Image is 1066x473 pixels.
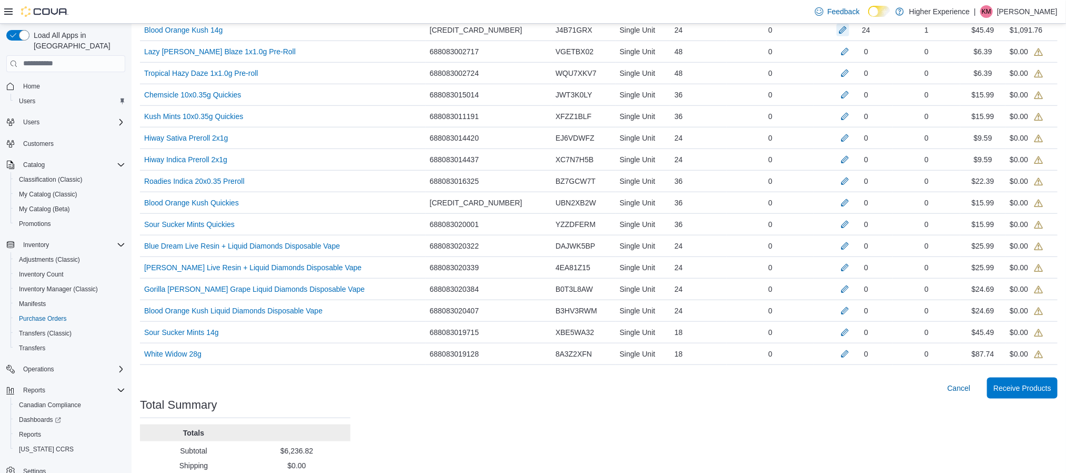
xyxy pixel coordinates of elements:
[670,19,727,41] div: 24
[1010,110,1043,123] div: $0.00
[616,257,670,278] div: Single Unit
[2,238,129,252] button: Inventory
[893,322,960,343] div: 0
[670,235,727,257] div: 24
[11,282,129,297] button: Inventory Manager (Classic)
[430,45,479,58] span: 688083002717
[15,283,125,295] span: Inventory Manager (Classic)
[11,252,129,267] button: Adjustments (Classic)
[23,118,39,126] span: Users
[11,326,129,341] button: Transfers (Classic)
[556,283,593,295] span: B0T3L8AW
[868,6,890,17] input: Dark Mode
[2,383,129,398] button: Reports
[893,149,960,170] div: 0
[15,218,125,230] span: Promotions
[982,5,991,18] span: KM
[960,106,1005,127] div: $15.99
[15,203,125,215] span: My Catalog (Beta)
[430,24,522,36] span: [CREDIT_CARD_NUMBER]
[430,88,479,101] span: 688083015014
[960,149,1005,170] div: $9.59
[556,24,592,36] span: J4B71GRX
[556,218,596,231] span: YZZDFERM
[960,322,1005,343] div: $45.49
[893,343,960,364] div: 0
[893,19,960,41] div: 1
[144,348,202,360] a: White Widow 28g
[1010,175,1043,188] div: $0.00
[430,240,479,252] span: 688083020322
[144,45,296,58] a: Lazy [PERSON_NAME] Blaze 1x1.0g Pre-Roll
[11,267,129,282] button: Inventory Count
[893,84,960,105] div: 0
[19,80,44,93] a: Home
[864,175,868,188] div: 0
[1010,261,1043,274] div: $0.00
[960,192,1005,213] div: $15.99
[727,171,814,192] div: 0
[828,6,860,17] span: Feedback
[430,196,522,209] span: [CREDIT_CARD_NUMBER]
[616,171,670,192] div: Single Unit
[11,187,129,202] button: My Catalog (Classic)
[1010,153,1043,166] div: $0.00
[556,110,591,123] span: XFZZ1BLF
[864,196,868,209] div: 0
[430,110,479,123] span: 688083011191
[23,140,54,148] span: Customers
[11,94,129,109] button: Users
[19,344,45,352] span: Transfers
[11,297,129,311] button: Manifests
[864,67,868,80] div: 0
[960,84,1005,105] div: $15.99
[960,63,1005,84] div: $6.39
[140,399,217,411] h3: Total Summary
[893,214,960,235] div: 0
[430,348,479,360] span: 688083019128
[247,460,346,471] p: $0.00
[23,161,45,169] span: Catalog
[15,283,102,295] a: Inventory Manager (Classic)
[15,188,82,201] a: My Catalog (Classic)
[893,63,960,84] div: 0
[15,253,84,266] a: Adjustments (Classic)
[616,322,670,343] div: Single Unit
[19,137,58,150] a: Customers
[893,127,960,149] div: 0
[19,159,49,171] button: Catalog
[960,343,1005,364] div: $87.74
[430,175,479,188] span: 688083016325
[430,153,479,166] span: 688083014437
[15,327,125,340] span: Transfers (Classic)
[15,399,85,411] a: Canadian Compliance
[864,283,868,295] div: 0
[144,460,243,471] p: Shipping
[15,443,78,456] a: [US_STATE] CCRS
[727,235,814,257] div: 0
[430,132,479,144] span: 688083014420
[19,384,49,397] button: Reports
[556,348,592,360] span: 8A3Z2XFN
[1010,88,1043,101] div: $0.00
[727,19,814,41] div: 0
[19,80,125,93] span: Home
[1010,218,1043,231] div: $0.00
[670,300,727,321] div: 24
[15,342,49,354] a: Transfers
[893,257,960,278] div: 0
[19,116,44,129] button: Users
[727,63,814,84] div: 0
[727,106,814,127] div: 0
[893,235,960,257] div: 0
[1010,24,1042,36] div: $1,091.76
[430,304,479,317] span: 688083020407
[727,300,814,321] div: 0
[556,326,594,339] span: XBE5WA32
[19,137,125,150] span: Customers
[19,270,64,279] span: Inventory Count
[670,322,727,343] div: 18
[144,283,365,295] a: Gorilla [PERSON_NAME] Grape Liquid Diamonds Disposable Vape
[19,384,125,397] span: Reports
[23,386,45,395] span: Reports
